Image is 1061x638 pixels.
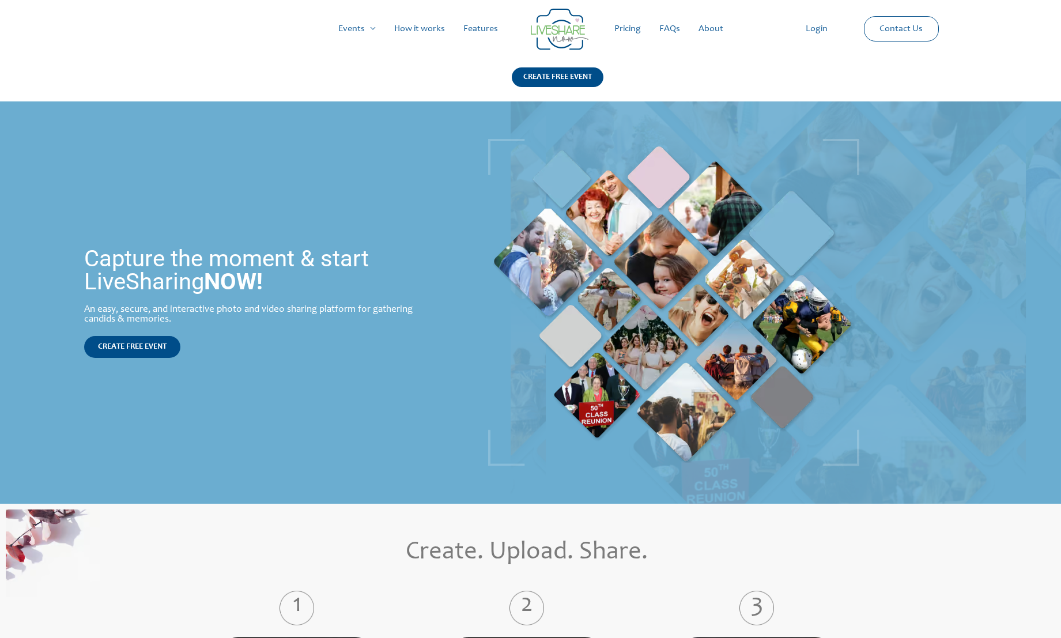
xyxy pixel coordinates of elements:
a: FAQs [650,10,689,47]
img: home_banner_pic | Live Photo Slideshow for Events | Create Free Events Album for Any Occasion [488,139,859,466]
a: CREATE FREE EVENT [512,67,603,101]
h1: Capture the moment & start LiveSharing [84,247,422,293]
img: home_create_updload_share_bg | Live Photo Slideshow for Events | Create Free Events Album for Any... [6,509,100,597]
a: CREATE FREE EVENT [84,336,180,358]
nav: Site Navigation [20,10,1041,47]
a: Features [454,10,507,47]
span: Create. Upload. Share. [406,540,648,565]
a: Contact Us [870,17,932,41]
label: 3 [661,599,852,617]
div: An easy, secure, and interactive photo and video sharing platform for gathering candids & memories. [84,305,422,324]
img: Group 14 | Live Photo Slideshow for Events | Create Free Events Album for Any Occasion [531,9,588,50]
a: Events [329,10,385,47]
span: CREATE FREE EVENT [98,343,167,351]
label: 1 [201,599,392,617]
label: 2 [431,599,622,617]
a: Login [796,10,837,47]
a: How it works [385,10,454,47]
strong: NOW! [204,268,263,295]
a: Pricing [605,10,650,47]
a: About [689,10,732,47]
div: CREATE FREE EVENT [512,67,603,87]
